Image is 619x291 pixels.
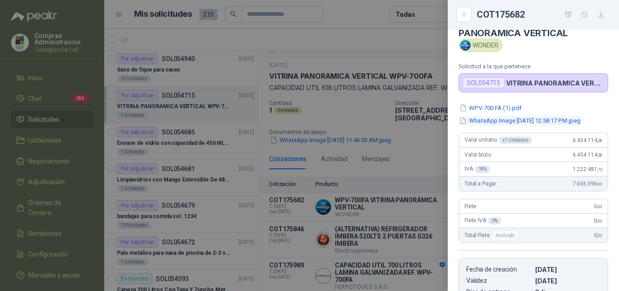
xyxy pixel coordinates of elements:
[573,137,602,143] span: 6.434.114
[597,153,602,157] span: ,28
[464,152,491,158] span: Valor bruto
[459,103,522,113] button: WPV-700 FA (1).pdf
[506,79,604,87] p: VITRINA PANORAMICA VERTICAL WPV-700FA
[475,166,491,173] div: 19 %
[594,232,602,239] span: 0
[477,7,608,22] div: COT175682
[464,166,490,173] span: IVA
[573,181,602,187] span: 7.656.596
[466,266,532,273] p: Fecha de creación
[597,138,602,143] span: ,28
[594,218,602,224] span: 0
[535,277,600,285] p: [DATE]
[535,266,600,273] p: [DATE]
[573,166,602,172] span: 1.222.481
[463,77,504,88] div: SOL054715
[594,203,602,210] span: 0
[464,230,520,241] span: Total Flete
[573,152,602,158] span: 6.434.114
[597,167,602,172] span: ,72
[597,219,602,224] span: ,00
[597,233,602,238] span: ,00
[491,230,518,241] div: Incluido
[466,277,532,285] p: Validez
[499,137,532,144] div: x 1 Unidades
[597,204,602,209] span: ,00
[464,217,501,224] span: Flete IVA
[460,40,470,50] img: Company Logo
[597,181,602,186] span: ,00
[459,63,608,70] p: Solicitud a la que pertenece
[464,203,476,210] span: Flete
[459,38,503,52] div: WONDER
[464,181,496,187] span: Total a Pagar
[488,217,501,224] div: 0 %
[459,116,581,126] button: WhatsApp Image [DATE] 12.58.17 PM.jpeg
[459,9,469,20] button: Close
[464,137,532,144] span: Valor unitario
